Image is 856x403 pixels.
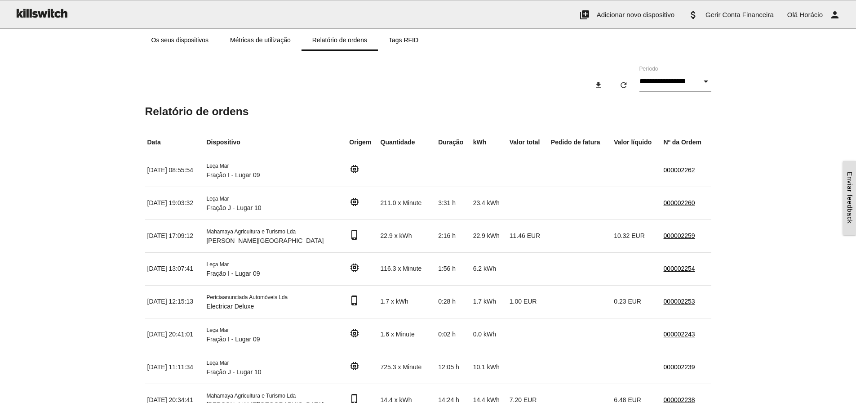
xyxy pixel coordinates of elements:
[436,285,470,318] td: 0:28 h
[349,295,360,306] i: phone_iphone
[664,265,695,272] a: 000002254
[436,252,470,285] td: 1:56 h
[349,229,360,240] i: phone_iphone
[302,29,378,51] a: Relatório de ordens
[787,11,798,18] span: Olá
[145,131,204,154] th: Data
[829,0,840,29] i: person
[378,318,436,351] td: 1.6 x Minute
[206,171,260,179] span: Fração I - Lugar 09
[206,204,261,211] span: Fração J - Lugar 10
[587,77,610,93] button: download
[206,237,324,244] span: [PERSON_NAME][GEOGRAPHIC_DATA]
[507,285,549,318] td: 1.00 EUR
[664,363,695,371] a: 000002239
[436,318,470,351] td: 0:02 h
[206,163,229,169] span: Leça Mar
[145,285,204,318] td: [DATE] 12:15:13
[799,11,823,18] span: Horácio
[349,328,360,339] i: memory
[206,261,229,268] span: Leça Mar
[145,154,204,187] td: [DATE] 08:55:54
[378,187,436,219] td: 211.0 x Minute
[436,351,470,384] td: 12:05 h
[843,161,856,234] a: Enviar feedback
[471,285,507,318] td: 1.7 kWh
[204,131,347,154] th: Dispositivo
[664,232,695,239] a: 000002259
[661,131,711,154] th: Nº da Ordem
[145,318,204,351] td: [DATE] 20:41:01
[436,187,470,219] td: 3:31 h
[206,336,260,343] span: Fração I - Lugar 09
[219,29,302,51] a: Métricas de utilização
[639,65,658,73] label: Período
[612,131,661,154] th: Valor líquido
[688,0,699,29] i: attach_money
[471,318,507,351] td: 0.0 kWh
[436,219,470,252] td: 2:16 h
[141,29,220,51] a: Os seus dispositivos
[378,252,436,285] td: 116.3 x Minute
[206,196,229,202] span: Leça Mar
[145,219,204,252] td: [DATE] 17:09:12
[349,164,360,175] i: memory
[705,11,774,18] span: Gerir Conta Financeira
[378,29,429,51] a: Tags RFID
[349,262,360,273] i: memory
[594,77,603,93] i: download
[347,131,378,154] th: Origem
[206,393,296,399] span: Mahamaya Agricultura e Turismo Lda
[471,252,507,285] td: 6.2 kWh
[378,351,436,384] td: 725.3 x Minute
[471,351,507,384] td: 10.1 kWh
[206,327,229,333] span: Leça Mar
[619,77,628,93] i: refresh
[206,360,229,366] span: Leça Mar
[664,199,695,206] a: 000002260
[145,105,711,117] h5: Relatório de ordens
[378,219,436,252] td: 22.9 x kWh
[206,368,261,376] span: Fração J - Lugar 10
[206,270,260,277] span: Fração I - Lugar 09
[436,131,470,154] th: Duração
[471,187,507,219] td: 23.4 kWh
[206,228,296,235] span: Mahamaya Agricultura e Turismo Lda
[664,166,695,174] a: 000002262
[13,0,69,26] img: ks-logo-black-160-b.png
[206,294,288,300] span: Periciaanunciada Automóveis Lda
[471,131,507,154] th: kWh
[378,131,436,154] th: Quantidade
[349,197,360,207] i: memory
[471,219,507,252] td: 22.9 kWh
[612,285,661,318] td: 0.23 EUR
[579,0,590,29] i: add_to_photos
[664,298,695,305] a: 000002253
[664,331,695,338] a: 000002243
[612,77,635,93] button: refresh
[206,303,254,310] span: Electricar Deluxe
[349,361,360,372] i: memory
[507,219,549,252] td: 11.46 EUR
[145,351,204,384] td: [DATE] 11:11:34
[378,285,436,318] td: 1.7 x kWh
[612,219,661,252] td: 10.32 EUR
[145,252,204,285] td: [DATE] 13:07:41
[507,131,549,154] th: Valor total
[549,131,612,154] th: Pedido de fatura
[145,187,204,219] td: [DATE] 19:03:32
[597,11,674,18] span: Adicionar novo dispositivo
